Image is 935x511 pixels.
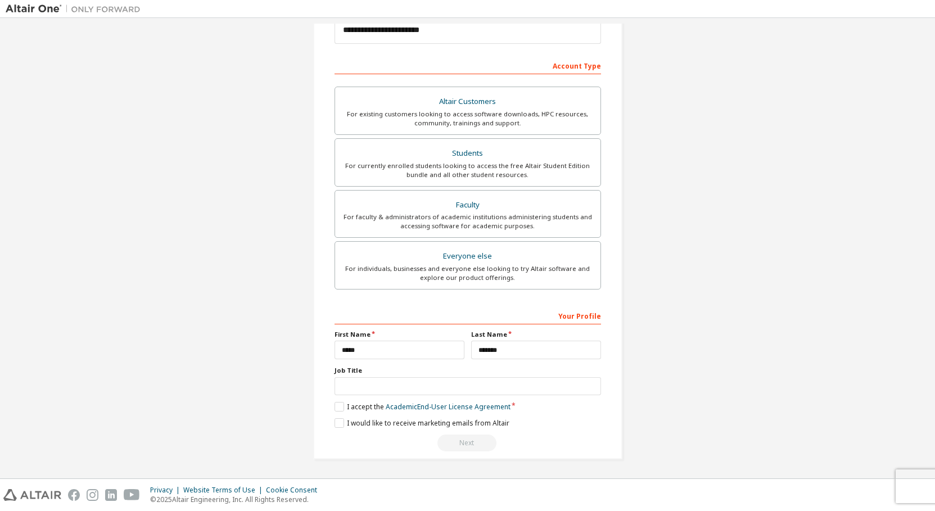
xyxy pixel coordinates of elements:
[342,94,594,110] div: Altair Customers
[87,489,98,501] img: instagram.svg
[342,146,594,161] div: Students
[266,486,324,495] div: Cookie Consent
[150,495,324,504] p: © 2025 Altair Engineering, Inc. All Rights Reserved.
[335,418,509,428] label: I would like to receive marketing emails from Altair
[6,3,146,15] img: Altair One
[342,264,594,282] div: For individuals, businesses and everyone else looking to try Altair software and explore our prod...
[183,486,266,495] div: Website Terms of Use
[386,402,511,411] a: Academic End-User License Agreement
[105,489,117,501] img: linkedin.svg
[342,197,594,213] div: Faculty
[335,402,511,411] label: I accept the
[68,489,80,501] img: facebook.svg
[471,330,601,339] label: Last Name
[3,489,61,501] img: altair_logo.svg
[342,110,594,128] div: For existing customers looking to access software downloads, HPC resources, community, trainings ...
[342,161,594,179] div: For currently enrolled students looking to access the free Altair Student Edition bundle and all ...
[335,56,601,74] div: Account Type
[335,306,601,324] div: Your Profile
[342,248,594,264] div: Everyone else
[150,486,183,495] div: Privacy
[335,330,464,339] label: First Name
[335,435,601,451] div: Read and acccept EULA to continue
[342,212,594,230] div: For faculty & administrators of academic institutions administering students and accessing softwa...
[335,366,601,375] label: Job Title
[124,489,140,501] img: youtube.svg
